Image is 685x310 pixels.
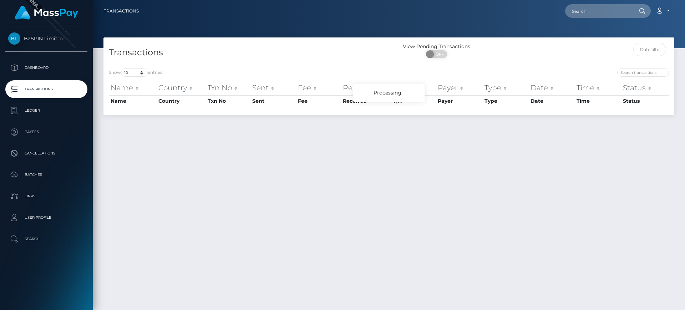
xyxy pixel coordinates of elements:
input: Date filter [633,43,666,56]
a: User Profile [5,209,87,227]
th: Sent [250,95,296,107]
span: OFF [430,50,448,58]
p: Cancellations [8,148,85,159]
th: Name [109,81,157,95]
p: Search [8,234,85,244]
th: Payer [436,81,483,95]
a: Search [5,230,87,248]
th: Fee [296,81,341,95]
th: Sent [250,81,296,95]
p: Batches [8,169,85,180]
th: Time [575,95,621,107]
div: Processing... [353,84,425,102]
a: Cancellations [5,144,87,162]
p: Dashboard [8,62,85,73]
input: Search... [565,4,632,18]
th: Date [529,95,575,107]
p: Payees [8,127,85,137]
th: Status [621,81,669,95]
th: Payer [436,95,483,107]
th: Received [341,95,392,107]
p: Transactions [8,84,85,95]
a: Links [5,187,87,205]
a: Transactions [5,80,87,98]
input: Search transactions [617,68,669,77]
th: Received [341,81,392,95]
a: Transactions [104,4,139,19]
a: Ledger [5,102,87,120]
img: MassPay Logo [15,6,78,20]
a: Payees [5,123,87,141]
p: Links [8,191,85,202]
th: Status [621,95,669,107]
th: Country [157,95,206,107]
p: User Profile [8,212,85,223]
select: Showentries [121,68,148,77]
th: Name [109,95,157,107]
a: Batches [5,166,87,184]
img: B2SPIN Limited [8,32,20,45]
th: Txn No [206,95,250,107]
th: Txn No [206,81,250,95]
th: Time [575,81,621,95]
th: Type [483,81,529,95]
a: Dashboard [5,59,87,77]
label: Show entries [109,68,162,77]
th: Type [483,95,529,107]
h4: Transactions [109,46,384,59]
span: B2SPIN Limited [5,35,87,42]
div: View Pending Transactions [389,43,484,50]
th: F/X [392,81,436,95]
th: Date [529,81,575,95]
p: Ledger [8,105,85,116]
th: Country [157,81,206,95]
th: Fee [296,95,341,107]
